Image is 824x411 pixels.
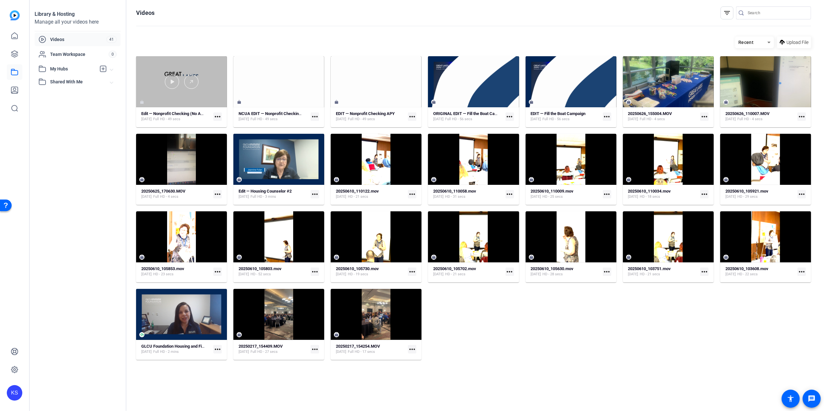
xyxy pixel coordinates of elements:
a: NCUA EDIT — Nonprofit Checking APY[DATE]Full HD - 49 secs [239,111,308,122]
strong: ORIGINAL EDIT — Fill the Boat Campaign [433,111,508,116]
mat-icon: more_horiz [797,268,806,276]
span: Videos [50,36,106,43]
mat-icon: more_horiz [797,112,806,121]
span: Full HD - 27 secs [251,349,278,354]
strong: 20250626_155004.MOV [628,111,672,116]
span: [DATE] [336,272,346,277]
span: Full HD - 49 secs [251,117,278,122]
span: Full HD - 4 secs [640,117,665,122]
a: 20250610_110034.mov[DATE]HD - 18 secs [628,189,698,199]
a: GLCU Foundation Housing and Financial Counselor Video – [PERSON_NAME][DATE]Full HD - 2 mins [141,344,211,354]
strong: 20250610_103751.mov [628,266,671,271]
a: 20250626_110007.MOV[DATE]Full HD - 4 secs [725,111,795,122]
mat-icon: more_horiz [213,190,222,198]
span: [DATE] [141,117,152,122]
span: HD - 19 secs [348,272,368,277]
span: [DATE] [531,272,541,277]
mat-icon: more_horiz [213,345,222,353]
div: Library & Hosting [35,10,121,18]
mat-icon: more_horiz [408,345,416,353]
a: 20250217_154409.MOV[DATE]Full HD - 27 secs [239,344,308,354]
a: 20250625_170630.MOV[DATE]Full HD - 4 secs [141,189,211,199]
span: [DATE] [336,349,346,354]
mat-icon: more_horiz [213,268,222,276]
mat-icon: message [808,395,816,403]
strong: 20250610_110009.mov [531,189,574,194]
span: HD - 31 secs [445,194,466,199]
span: Full HD - 56 secs [543,117,570,122]
span: [DATE] [433,117,444,122]
strong: 20250217_154409.MOV [239,344,283,349]
a: Edit — Housing Counselor #2[DATE]Full HD - 3 mins [239,189,308,199]
mat-icon: more_horiz [797,190,806,198]
span: Full HD - 2 mins [153,349,179,354]
span: [DATE] [336,117,346,122]
strong: 20250610_105853.mov [141,266,184,271]
span: [DATE] [531,117,541,122]
span: HD - 21 secs [445,272,466,277]
span: Full HD - 56 secs [445,117,472,122]
mat-icon: more_horiz [408,190,416,198]
span: [DATE] [433,272,444,277]
strong: 20250610_105803.mov [239,266,282,271]
a: 20250610_105853.mov[DATE]HD - 23 secs [141,266,211,277]
mat-icon: accessibility [787,395,795,403]
strong: GLCU Foundation Housing and Financial Counselor Video – [PERSON_NAME] [141,344,283,349]
a: 20250610_103608.mov[DATE]HD - 22 secs [725,266,795,277]
mat-expansion-panel-header: Shared With Me [35,75,121,88]
a: 20250610_110009.mov[DATE]HD - 25 secs [531,189,600,199]
strong: 20250626_110007.MOV [725,111,770,116]
span: [DATE] [141,349,152,354]
a: 20250626_155004.MOV[DATE]Full HD - 4 secs [628,111,698,122]
strong: NCUA EDIT — Nonprofit Checking APY [239,111,310,116]
div: Manage all your videos here [35,18,121,26]
mat-icon: more_horiz [311,112,319,121]
span: 0 [109,51,117,58]
a: 20250610_105803.mov[DATE]HD - 52 secs [239,266,308,277]
h1: Videos [136,9,155,17]
mat-icon: more_horiz [506,268,514,276]
mat-icon: more_horiz [700,268,709,276]
span: [DATE] [433,194,444,199]
a: Edit — Nonprofit Checking (No APY)[DATE]Full HD - 49 secs [141,111,211,122]
strong: 20250610_103608.mov [725,266,768,271]
span: HD - 52 secs [251,272,271,277]
mat-expansion-panel-header: My Hubs [35,62,121,75]
mat-icon: more_horiz [311,268,319,276]
span: [DATE] [531,194,541,199]
a: 20250217_154254.MOV[DATE]Full HD - 17 secs [336,344,405,354]
div: KS [7,385,22,401]
a: 20250610_110058.mov[DATE]HD - 31 secs [433,189,503,199]
span: [DATE] [628,117,638,122]
span: HD - 23 secs [153,272,174,277]
a: 20250610_105730.mov[DATE]HD - 19 secs [336,266,405,277]
span: Full HD - 4 secs [153,194,178,199]
strong: Edit — Housing Counselor #2 [239,189,292,194]
a: 20250610_105702.mov[DATE]HD - 21 secs [433,266,503,277]
strong: 20250610_110034.mov [628,189,671,194]
span: HD - 29 secs [737,194,758,199]
strong: 20250625_170630.MOV [141,189,186,194]
strong: 20250610_105921.mov [725,189,768,194]
span: [DATE] [239,349,249,354]
span: [DATE] [725,117,736,122]
span: Full HD - 4 secs [737,117,763,122]
span: Team Workspace [50,51,109,58]
span: Upload File [787,39,808,46]
mat-icon: more_horiz [311,190,319,198]
span: HD - 28 secs [543,272,563,277]
span: HD - 18 secs [640,194,660,199]
span: [DATE] [628,272,638,277]
mat-icon: more_horiz [408,112,416,121]
span: HD - 25 secs [543,194,563,199]
span: [DATE] [141,194,152,199]
span: Full HD - 3 mins [251,194,276,199]
span: Full HD - 49 secs [348,117,375,122]
a: 20250610_105630.mov[DATE]HD - 28 secs [531,266,600,277]
button: Upload File [777,37,811,48]
strong: EDIT — Nonprofit Checking APY [336,111,395,116]
a: 20250610_110122.mov[DATE]HD - 21 secs [336,189,405,199]
mat-icon: filter_list [723,9,731,17]
span: [DATE] [725,194,736,199]
span: [DATE] [628,194,638,199]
